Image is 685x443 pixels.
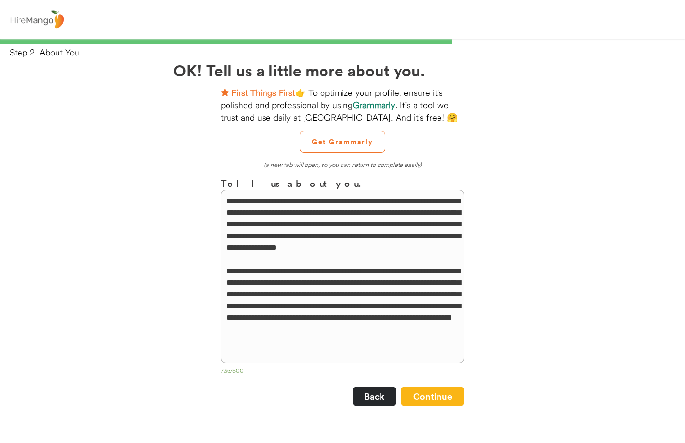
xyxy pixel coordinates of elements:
div: 👉 To optimize your profile, ensure it's polished and professional by using . It's a tool we trust... [221,87,464,124]
em: (a new tab will open, so you can return to complete easily) [264,161,422,168]
button: Continue [401,387,464,406]
div: 736/500 [221,367,464,377]
h2: OK! Tell us a little more about you. [173,58,512,82]
div: Step 2. About You [10,46,685,58]
img: logo%20-%20hiremango%20gray.png [7,8,67,31]
strong: Grammarly [353,99,395,111]
button: Back [353,387,396,406]
strong: First Things First [231,87,295,98]
button: Get Grammarly [300,131,385,153]
div: 66% [2,39,683,44]
h3: Tell us about you. [221,176,464,190]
